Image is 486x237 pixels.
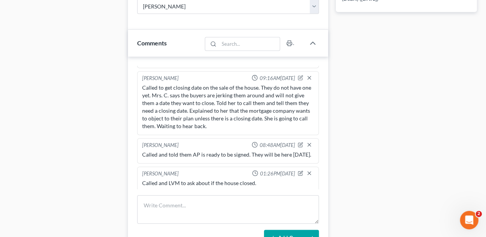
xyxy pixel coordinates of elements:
div: Called and told them AP is ready to be signed. They will be here [DATE]. [142,151,314,159]
div: Called to get closing date on the sale of the house. They do not have one yet. Mrs. C. says the b... [142,84,314,130]
span: Comments [137,39,167,47]
div: [PERSON_NAME] [142,170,179,178]
div: Called and LVM to ask about if the house closed. [142,179,314,187]
div: [PERSON_NAME] [142,75,179,82]
div: [PERSON_NAME] [142,142,179,149]
span: 2 [476,211,482,217]
span: 01:26PM[DATE] [260,170,295,177]
input: Search... [219,37,280,50]
span: 08:48AM[DATE] [259,142,295,149]
span: 09:16AM[DATE] [259,75,295,82]
iframe: Intercom live chat [460,211,478,229]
